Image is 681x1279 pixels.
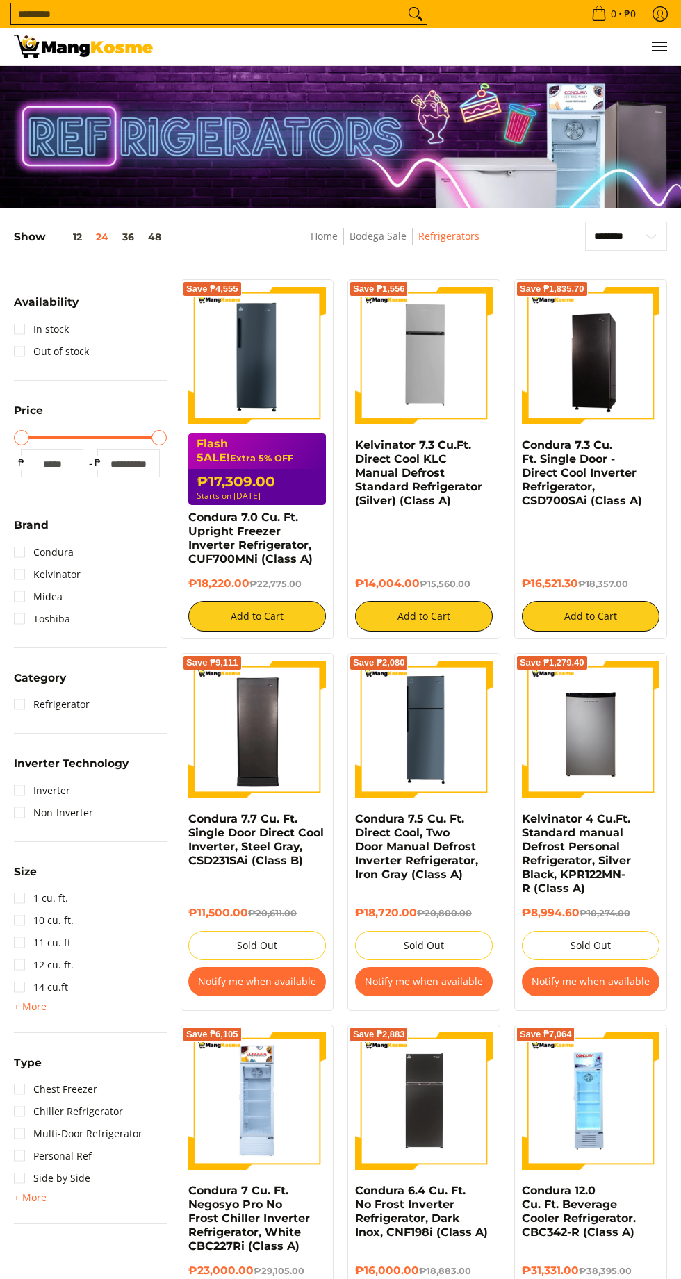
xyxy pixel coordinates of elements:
[522,1184,636,1239] a: Condura 12.0 Cu. Ft. Beverage Cooler Refrigerator. CBC342-R (Class A)
[14,608,70,630] a: Toshiba
[249,579,302,589] del: ₱22,775.00
[522,661,659,798] img: Kelvinator 4 Cu.Ft. Standard manual Defrost Personal Refrigerator, Silver Black, KPR122MN-R (Clas...
[14,998,47,1015] summary: Open
[404,3,427,24] button: Search
[14,1001,47,1012] span: + More
[14,1167,90,1189] a: Side by Side
[14,672,66,683] span: Category
[14,693,90,716] a: Refrigerator
[522,1264,659,1278] h6: ₱31,331.00
[14,35,153,58] img: Bodega Sale Refrigerator l Mang Kosme: Home Appliances Warehouse Sale
[188,663,326,797] img: Condura 7.7 Cu. Ft. Single Door Direct Cool Inverter, Steel Gray, CSD231SAi (Class B)
[188,812,324,867] a: Condura 7.7 Cu. Ft. Single Door Direct Cool Inverter, Steel Gray, CSD231SAi (Class B)
[254,1266,304,1276] del: ₱29,105.00
[14,1189,47,1206] summary: Open
[579,1266,632,1276] del: ₱38,395.00
[167,28,667,65] ul: Customer Navigation
[355,1184,488,1239] a: Condura 6.4 Cu. Ft. No Frost Inverter Refrigerator, Dark Inox, CNF198i (Class A)
[355,931,493,960] button: Sold Out
[14,1057,42,1078] summary: Open
[14,586,63,608] a: Midea
[14,297,79,307] span: Availability
[14,1100,123,1123] a: Chiller Refrigerator
[14,297,79,317] summary: Open
[14,976,68,998] a: 14 cu.ft
[14,563,81,586] a: Kelvinator
[14,909,74,932] a: 10 cu. ft.
[609,9,618,19] span: 0
[14,405,43,415] span: Price
[90,456,104,470] span: ₱
[186,659,238,667] span: Save ₱9,111
[188,287,326,424] img: Condura 7.0 Cu. Ft. Upright Freezer Inverter Refrigerator, CUF700MNi (Class A)
[353,1030,405,1039] span: Save ₱2,883
[522,601,659,632] button: Add to Cart
[355,1032,493,1170] img: Condura 6.4 Cu. Ft. No Frost Inverter Refrigerator, Dark Inox, CNF198i (Class A)
[14,887,68,909] a: 1 cu. ft.
[14,340,89,363] a: Out of stock
[355,661,493,798] img: condura-direct-cool-7.5-cubic-feet-2-door-manual-defrost-inverter-ref-iron-gray-full-view-mang-kosme
[188,906,326,920] h6: ₱11,500.00
[580,908,630,918] del: ₱10,274.00
[115,231,141,242] button: 36
[14,866,37,887] summary: Open
[14,1057,42,1068] span: Type
[14,758,129,779] summary: Open
[14,520,49,541] summary: Open
[14,954,74,976] a: 12 cu. ft.
[188,1264,326,1278] h6: ₱23,000.00
[522,289,659,423] img: Condura 7.3 Cu. Ft. Single Door - Direct Cool Inverter Refrigerator, CSD700SAi (Class A)
[522,906,659,920] h6: ₱8,994.60
[520,285,584,293] span: Save ₱1,835.70
[45,231,89,242] button: 12
[520,659,584,667] span: Save ₱1,279.40
[420,579,470,589] del: ₱15,560.00
[247,228,543,259] nav: Breadcrumbs
[419,1266,471,1276] del: ₱18,883.00
[622,9,638,19] span: ₱0
[141,231,168,242] button: 48
[186,285,238,293] span: Save ₱4,555
[311,229,338,242] a: Home
[14,866,37,877] span: Size
[14,520,49,530] span: Brand
[14,932,71,954] a: 11 cu. ft
[188,931,326,960] button: Sold Out
[418,229,479,242] a: Refrigerators
[188,967,326,996] button: Notify me when available
[188,511,313,566] a: Condura 7.0 Cu. Ft. Upright Freezer Inverter Refrigerator, CUF700MNi (Class A)
[188,601,326,632] button: Add to Cart
[14,541,74,563] a: Condura
[355,812,478,881] a: Condura 7.5 Cu. Ft. Direct Cool, Two Door Manual Defrost Inverter Refrigerator, Iron Gray (Class A)
[188,1032,326,1170] img: Condura 7 Cu. Ft. Negosyo Pro No Frost Chiller Inverter Refrigerator, White CBC227Ri (Class A)
[14,672,66,693] summary: Open
[522,577,659,591] h6: ₱16,521.30
[14,1145,92,1167] a: Personal Ref
[353,659,405,667] span: Save ₱2,080
[522,812,631,895] a: Kelvinator 4 Cu.Ft. Standard manual Defrost Personal Refrigerator, Silver Black, KPR122MN-R (Clas...
[355,577,493,591] h6: ₱14,004.00
[578,579,628,589] del: ₱18,357.00
[188,1184,310,1253] a: Condura 7 Cu. Ft. Negosyo Pro No Frost Chiller Inverter Refrigerator, White CBC227Ri (Class A)
[522,438,642,507] a: Condura 7.3 Cu. Ft. Single Door - Direct Cool Inverter Refrigerator, CSD700SAi (Class A)
[167,28,667,65] nav: Main Menu
[355,438,482,507] a: Kelvinator 7.3 Cu.Ft. Direct Cool KLC Manual Defrost Standard Refrigerator (Silver) (Class A)
[188,577,326,591] h6: ₱18,220.00
[14,405,43,426] summary: Open
[14,758,129,768] span: Inverter Technology
[522,967,659,996] button: Notify me when available
[89,231,115,242] button: 24
[355,967,493,996] button: Notify me when available
[522,1032,659,1170] img: Condura 12.0 Cu. Ft. Beverage Cooler Refrigerator. CBC342-R (Class A)
[186,1030,238,1039] span: Save ₱6,105
[522,931,659,960] button: Sold Out
[587,6,640,22] span: •
[14,456,28,470] span: ₱
[355,906,493,920] h6: ₱18,720.00
[14,802,93,824] a: Non-Inverter
[355,287,493,424] img: Kelvinator 7.3 Cu.Ft. Direct Cool KLC Manual Defrost Standard Refrigerator (Silver) (Class A)
[650,28,667,65] button: Menu
[417,908,472,918] del: ₱20,800.00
